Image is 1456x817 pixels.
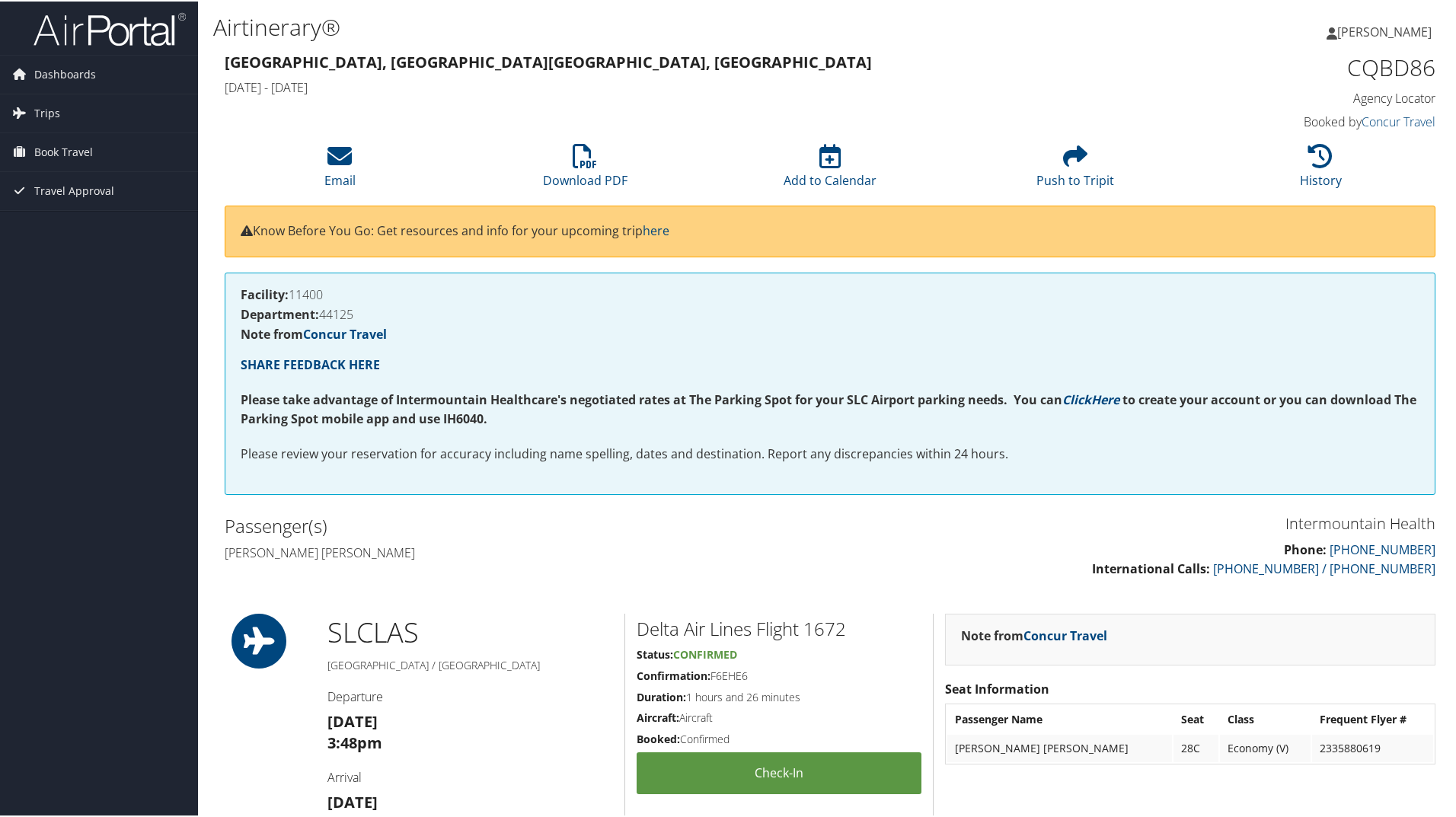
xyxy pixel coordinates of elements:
[961,626,1107,643] strong: Note from
[327,612,613,650] h1: SLC LAS
[241,305,319,321] strong: Department:
[1220,704,1311,732] th: Class
[241,307,1419,319] h4: 44125
[327,687,613,704] h4: Departure
[241,355,380,372] a: SHARE FEEDBACK HERE
[673,646,737,660] span: Confirmed
[213,10,1036,42] h1: Airtinerary®
[225,50,872,71] strong: [GEOGRAPHIC_DATA], [GEOGRAPHIC_DATA] [GEOGRAPHIC_DATA], [GEOGRAPHIC_DATA]
[327,790,378,811] strong: [DATE]
[1150,88,1435,105] h4: Agency Locator
[1150,50,1435,82] h1: CQBD86
[1312,704,1433,732] th: Frequent Flyer #
[241,443,1419,463] p: Please review your reservation for accuracy including name spelling, dates and destination. Repor...
[1312,733,1433,761] td: 2335880619
[1023,626,1107,643] a: Concur Travel
[1330,540,1435,557] a: [PHONE_NUMBER]
[1062,390,1091,407] a: Click
[34,171,114,209] span: Travel Approval
[327,710,378,730] strong: [DATE]
[637,730,680,745] strong: Booked:
[1036,151,1114,187] a: Push to Tripit
[34,93,60,131] span: Trips
[241,285,289,302] strong: Facility:
[784,151,876,187] a: Add to Calendar
[637,730,921,745] h5: Confirmed
[637,751,921,793] a: Check-in
[841,512,1435,533] h3: Intermountain Health
[1284,540,1327,557] strong: Phone:
[1213,559,1435,576] a: [PHONE_NUMBER] / [PHONE_NUMBER]
[1173,704,1218,732] th: Seat
[637,688,686,703] strong: Duration:
[637,688,921,704] h5: 1 hours and 26 minutes
[947,704,1172,732] th: Passenger Name
[225,78,1127,94] h4: [DATE] - [DATE]
[637,646,673,660] strong: Status:
[1220,733,1311,761] td: Economy (V)
[637,667,921,682] h5: F6EHE6
[643,221,669,238] a: here
[1173,733,1218,761] td: 28C
[241,390,1062,407] strong: Please take advantage of Intermountain Healthcare's negotiated rates at The Parking Spot for your...
[324,151,356,187] a: Email
[303,324,387,341] a: Concur Travel
[327,768,613,784] h4: Arrival
[1091,390,1119,407] a: Here
[543,151,627,187] a: Download PDF
[241,220,1419,240] p: Know Before You Go: Get resources and info for your upcoming trip
[34,132,93,170] span: Book Travel
[947,733,1172,761] td: [PERSON_NAME] [PERSON_NAME]
[1300,151,1342,187] a: History
[34,10,186,46] img: airportal-logo.png
[1337,22,1432,39] span: [PERSON_NAME]
[241,287,1419,299] h4: 11400
[327,731,382,752] strong: 3:48pm
[1092,559,1210,576] strong: International Calls:
[637,667,710,681] strong: Confirmation:
[225,512,819,538] h2: Passenger(s)
[637,614,921,640] h2: Delta Air Lines Flight 1672
[1327,8,1447,53] a: [PERSON_NAME]
[225,543,819,560] h4: [PERSON_NAME] [PERSON_NAME]
[637,709,921,724] h5: Aircraft
[34,54,96,92] span: Dashboards
[1150,112,1435,129] h4: Booked by
[241,324,387,341] strong: Note from
[945,679,1049,696] strong: Seat Information
[1362,112,1435,129] a: Concur Travel
[637,709,679,723] strong: Aircraft:
[327,656,613,672] h5: [GEOGRAPHIC_DATA] / [GEOGRAPHIC_DATA]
